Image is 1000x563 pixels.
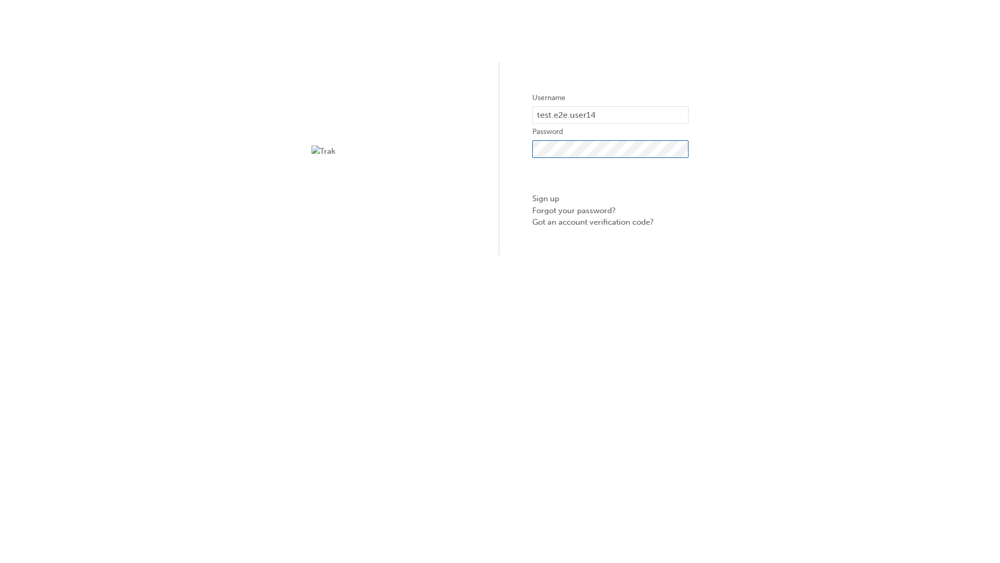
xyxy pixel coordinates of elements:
a: Sign up [532,193,689,205]
img: Trak [311,145,468,157]
label: Username [532,92,689,104]
a: Got an account verification code? [532,216,689,228]
button: Sign In [532,166,689,186]
input: Username [532,106,689,124]
label: Password [532,126,689,138]
a: Forgot your password? [532,205,689,217]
